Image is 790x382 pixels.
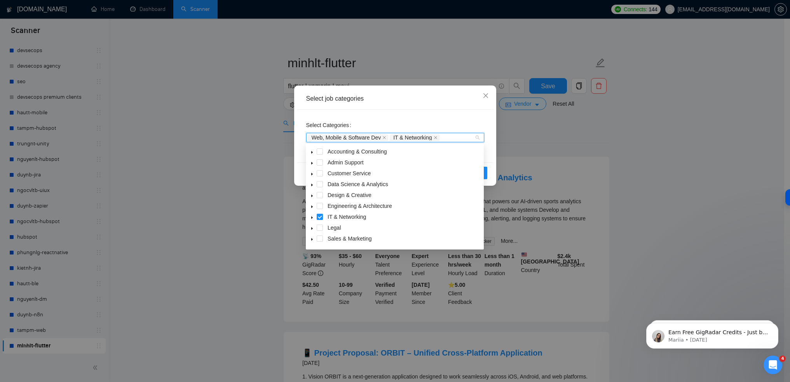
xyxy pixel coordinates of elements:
div: Select job categories [306,94,484,103]
span: Sales & Marketing [328,235,372,242]
span: Web, Mobile & Software Dev [312,135,381,140]
label: Select Categories [306,119,354,131]
span: caret-down [310,205,314,209]
span: IT & Networking [328,214,366,220]
span: Translation [326,245,482,254]
span: caret-down [310,194,314,198]
span: close [483,92,489,99]
button: Close [475,85,496,106]
span: Design & Creative [328,192,371,198]
span: caret-down [310,227,314,230]
span: Engineering & Architecture [326,201,482,211]
iframe: Intercom live chat [764,356,782,374]
span: Accounting & Consulting [328,148,387,155]
span: close [382,136,386,140]
span: Accounting & Consulting [326,147,482,156]
span: caret-down [310,172,314,176]
span: Customer Service [326,169,482,178]
span: Admin Support [326,158,482,167]
input: Select Categories [441,134,443,141]
span: Legal [328,225,341,231]
span: caret-down [310,150,314,154]
span: IT & Networking [393,135,432,140]
span: caret-down [310,237,314,241]
span: Legal [326,223,482,232]
span: close [434,136,438,140]
span: Data Science & Analytics [328,181,388,187]
span: IT & Networking [390,134,439,141]
iframe: Intercom notifications message [635,307,790,361]
span: Engineering & Architecture [328,203,392,209]
span: IT & Networking [326,212,482,222]
span: caret-down [310,183,314,187]
span: Sales & Marketing [326,234,482,243]
span: 4 [780,356,786,362]
span: caret-down [310,161,314,165]
span: Customer Service [328,170,371,176]
span: Data Science & Analytics [326,180,482,189]
span: Admin Support [328,159,364,166]
span: Web, Mobile & Software Dev [308,134,389,141]
span: caret-down [310,216,314,220]
span: Design & Creative [326,190,482,200]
